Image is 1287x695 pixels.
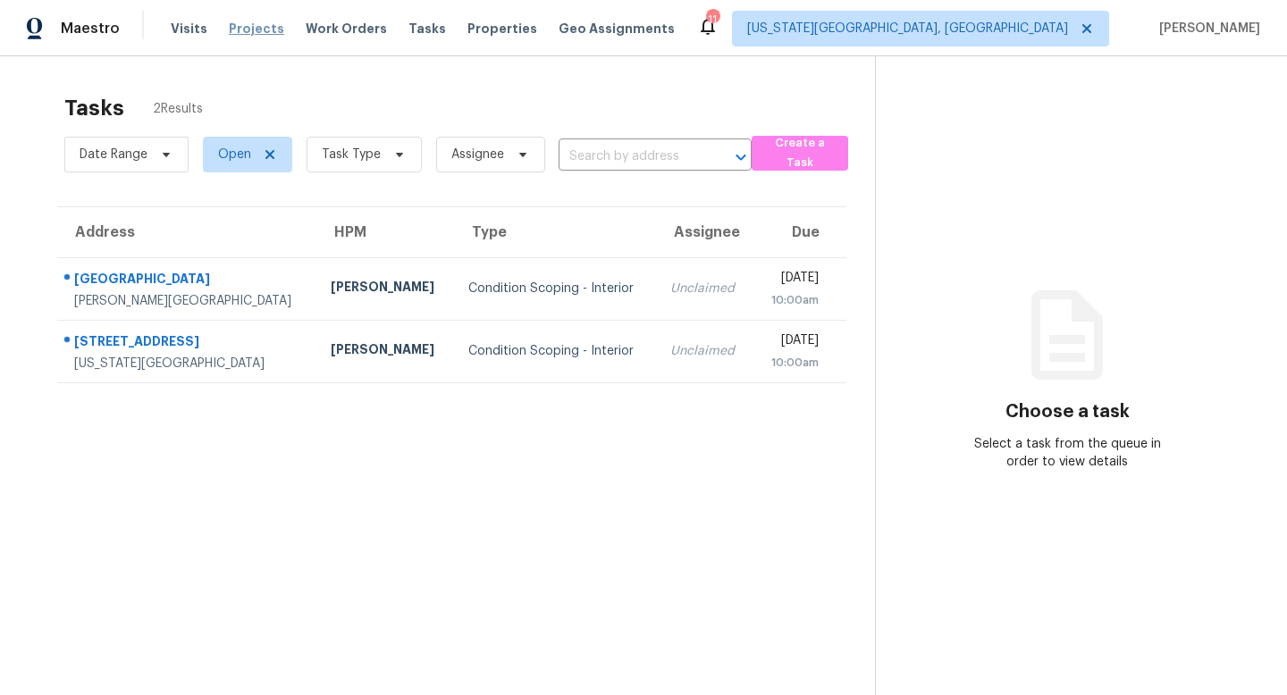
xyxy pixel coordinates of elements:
span: Properties [467,20,537,38]
span: Open [218,146,251,163]
div: Condition Scoping - Interior [468,342,642,360]
div: 11 [706,11,719,29]
span: Maestro [61,20,120,38]
span: Projects [229,20,284,38]
th: Address [57,207,316,257]
div: Unclaimed [670,280,738,297]
span: Assignee [451,146,504,163]
h2: Tasks [64,99,124,117]
input: Search by address [559,143,702,171]
div: [DATE] [768,269,819,291]
div: [GEOGRAPHIC_DATA] [74,270,302,292]
th: Due [753,207,846,257]
div: 10:00am [768,291,819,309]
div: Select a task from the queue in order to view details [972,435,1163,471]
button: Create a Task [752,136,848,171]
button: Open [728,145,753,170]
span: 2 Results [153,100,203,118]
span: Geo Assignments [559,20,675,38]
span: Visits [171,20,207,38]
div: Condition Scoping - Interior [468,280,642,297]
div: Unclaimed [670,342,738,360]
div: [PERSON_NAME] [331,278,440,300]
div: [US_STATE][GEOGRAPHIC_DATA] [74,355,302,373]
div: 10:00am [768,354,819,372]
span: Date Range [80,146,147,163]
div: [STREET_ADDRESS] [74,332,302,355]
h3: Choose a task [1005,403,1130,421]
span: Tasks [408,22,446,35]
span: [PERSON_NAME] [1152,20,1260,38]
div: [PERSON_NAME][GEOGRAPHIC_DATA] [74,292,302,310]
div: [PERSON_NAME] [331,340,440,363]
th: Type [454,207,656,257]
th: HPM [316,207,454,257]
span: Create a Task [761,133,839,174]
span: Task Type [322,146,381,163]
th: Assignee [656,207,753,257]
span: [US_STATE][GEOGRAPHIC_DATA], [GEOGRAPHIC_DATA] [747,20,1068,38]
span: Work Orders [306,20,387,38]
div: [DATE] [768,331,819,354]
